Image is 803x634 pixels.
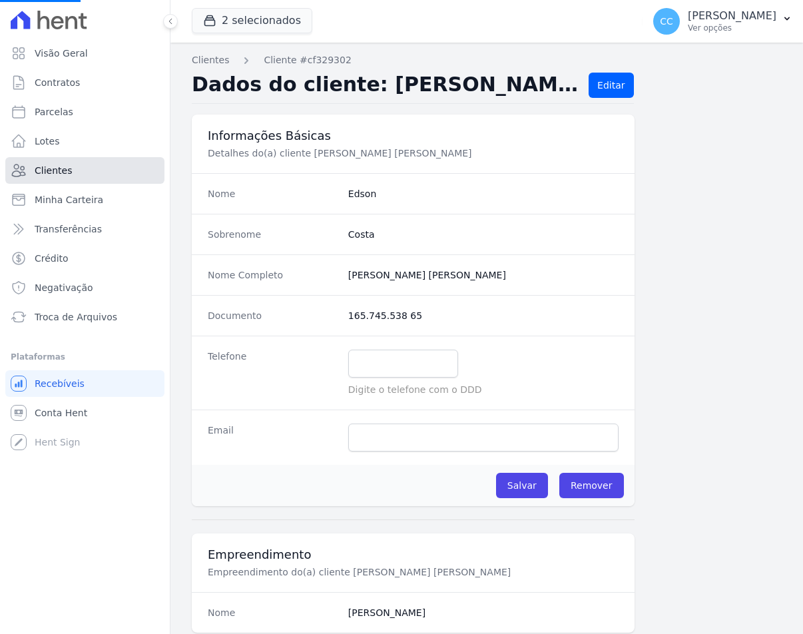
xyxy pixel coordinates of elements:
[35,281,93,294] span: Negativação
[192,53,229,67] a: Clientes
[35,222,102,236] span: Transferências
[348,606,619,619] dd: [PERSON_NAME]
[208,350,338,396] dt: Telefone
[643,3,803,40] button: CC [PERSON_NAME] Ver opções
[348,383,619,396] p: Digite o telefone com o DDD
[5,99,164,125] a: Parcelas
[688,9,776,23] p: [PERSON_NAME]
[208,128,619,144] h3: Informações Básicas
[5,40,164,67] a: Visão Geral
[5,400,164,426] a: Conta Hent
[35,164,72,177] span: Clientes
[264,53,351,67] a: Cliente #cf329302
[35,310,117,324] span: Troca de Arquivos
[348,268,619,282] dd: [PERSON_NAME] [PERSON_NAME]
[5,216,164,242] a: Transferências
[5,304,164,330] a: Troca de Arquivos
[348,228,619,241] dd: Costa
[5,370,164,397] a: Recebíveis
[208,147,619,160] p: Detalhes do(a) cliente [PERSON_NAME] [PERSON_NAME]
[208,309,338,322] dt: Documento
[5,186,164,213] a: Minha Carteira
[192,53,782,67] nav: Breadcrumb
[35,406,87,420] span: Conta Hent
[192,73,578,98] h2: Dados do cliente: [PERSON_NAME]
[5,128,164,155] a: Lotes
[348,309,619,322] dd: 165.745.538 65
[35,76,80,89] span: Contratos
[208,424,338,452] dt: Email
[208,187,338,200] dt: Nome
[208,228,338,241] dt: Sobrenome
[348,187,619,200] dd: Edson
[5,245,164,272] a: Crédito
[11,349,159,365] div: Plataformas
[35,135,60,148] span: Lotes
[589,73,633,98] a: Editar
[35,377,85,390] span: Recebíveis
[688,23,776,33] p: Ver opções
[496,473,548,498] input: Salvar
[208,565,619,579] p: Empreendimento do(a) cliente [PERSON_NAME] [PERSON_NAME]
[5,274,164,301] a: Negativação
[208,547,619,563] h3: Empreendimento
[35,193,103,206] span: Minha Carteira
[660,17,673,26] span: CC
[35,47,88,60] span: Visão Geral
[5,157,164,184] a: Clientes
[559,473,624,498] a: Remover
[192,8,312,33] button: 2 selecionados
[35,105,73,119] span: Parcelas
[208,268,338,282] dt: Nome Completo
[35,252,69,265] span: Crédito
[208,606,338,619] dt: Nome
[5,69,164,96] a: Contratos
